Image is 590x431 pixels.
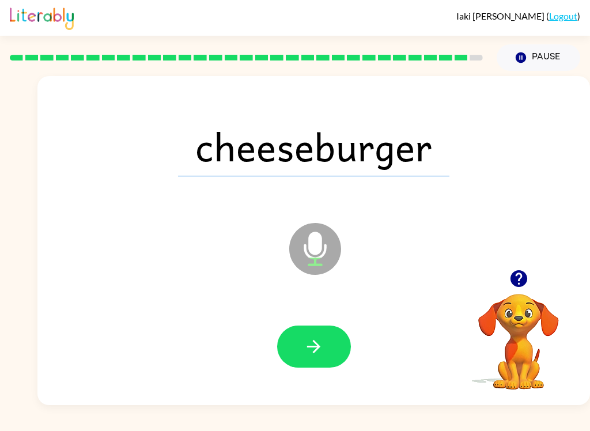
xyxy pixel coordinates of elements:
a: Logout [549,10,577,21]
video: Your browser must support playing .mp4 files to use Literably. Please try using another browser. [461,276,576,391]
button: Pause [497,44,580,71]
img: Literably [10,5,74,30]
div: ( ) [456,10,580,21]
span: cheeseburger [178,116,449,176]
span: Iaki [PERSON_NAME] [456,10,546,21]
